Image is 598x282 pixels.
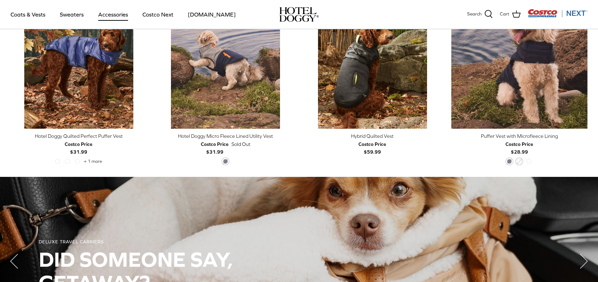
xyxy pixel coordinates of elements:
[11,132,147,140] div: Hotel Doggy Quilted Perfect Puffer Vest
[39,239,559,245] div: DELUXE TRAVEL CARRIERS
[65,140,93,155] b: $31.99
[4,2,52,26] a: Coats & Vests
[500,11,509,18] span: Cart
[528,13,587,19] a: Visit Costco Next
[505,140,533,155] b: $28.99
[451,132,588,156] a: Puffer Vest with Microfleece Lining Costco Price$28.99
[358,140,386,155] b: $59.99
[279,7,319,22] a: hoteldoggy.com hoteldoggycom
[84,159,102,164] span: + 1 more
[53,2,90,26] a: Sweaters
[158,132,294,140] div: Hotel Doggy Micro Fleece Lined Utility Vest
[279,7,319,22] img: hoteldoggycom
[304,132,441,156] a: Hybrid Quilted Vest Costco Price$59.99
[570,247,598,275] button: Next
[201,140,229,148] div: Costco Price
[65,140,93,148] div: Costco Price
[136,2,180,26] a: Costco Next
[11,132,147,156] a: Hotel Doggy Quilted Perfect Puffer Vest Costco Price$31.99
[304,132,441,140] div: Hybrid Quilted Vest
[451,132,588,140] div: Puffer Vest with Microfleece Lining
[528,9,587,18] img: Costco Next
[500,10,521,19] a: Cart
[92,2,134,26] a: Accessories
[158,132,294,156] a: Hotel Doggy Micro Fleece Lined Utility Vest Costco Price$31.99 Sold Out
[182,2,242,26] a: [DOMAIN_NAME]
[201,140,229,155] b: $31.99
[505,140,533,148] div: Costco Price
[231,140,250,148] span: Sold Out
[358,140,386,148] div: Costco Price
[467,11,482,18] span: Search
[467,10,493,19] a: Search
